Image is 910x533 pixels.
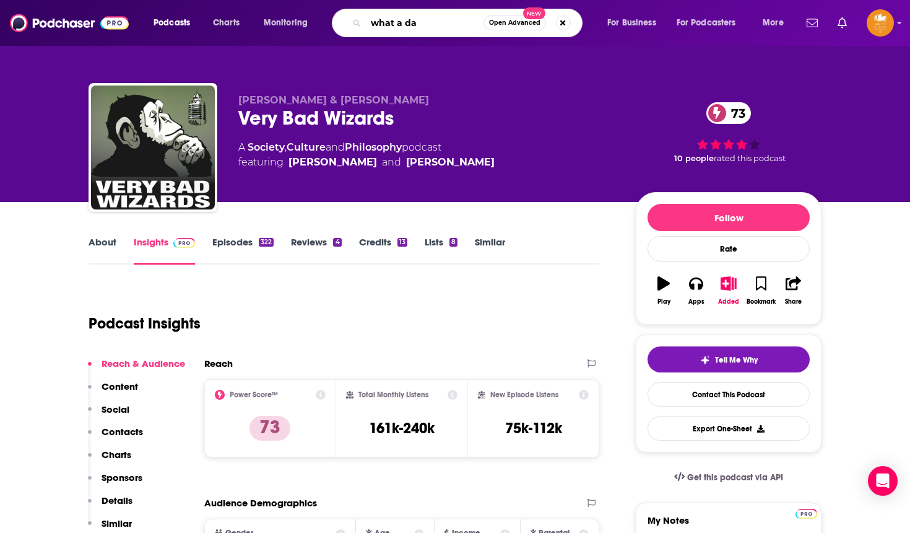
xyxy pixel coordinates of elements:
[102,381,138,392] p: Content
[285,141,287,153] span: ,
[89,314,201,333] h1: Podcast Insights
[102,495,132,506] p: Details
[204,358,233,369] h2: Reach
[715,355,758,365] span: Tell Me Why
[102,358,185,369] p: Reach & Audience
[88,426,143,449] button: Contacts
[648,382,810,407] a: Contact This Podcast
[669,13,754,33] button: open menu
[291,236,341,265] a: Reviews4
[795,507,817,519] a: Pro website
[489,20,540,26] span: Open Advanced
[154,14,190,32] span: Podcasts
[102,449,131,460] p: Charts
[719,102,752,124] span: 73
[255,13,324,33] button: open menu
[674,154,714,163] span: 10 people
[795,509,817,519] img: Podchaser Pro
[366,13,483,33] input: Search podcasts, credits, & more...
[754,13,799,33] button: open menu
[706,102,752,124] a: 73
[802,12,823,33] a: Show notifications dropdown
[213,14,240,32] span: Charts
[867,9,894,37] img: User Profile
[688,298,704,306] div: Apps
[648,236,810,262] div: Rate
[102,518,132,529] p: Similar
[718,298,739,306] div: Added
[483,15,546,30] button: Open AdvancedNew
[785,298,802,306] div: Share
[134,236,195,265] a: InsightsPodchaser Pro
[657,298,670,306] div: Play
[204,497,317,509] h2: Audience Demographics
[88,472,142,495] button: Sponsors
[763,14,784,32] span: More
[490,390,558,399] h2: New Episode Listens
[333,238,341,247] div: 4
[212,236,274,265] a: Episodes322
[248,141,285,153] a: Society
[88,495,132,518] button: Details
[747,298,776,306] div: Bookmark
[745,268,777,313] button: Bookmark
[91,86,215,209] img: Very Bad Wizards
[345,141,402,153] a: Philosophy
[648,346,810,372] button: tell me why sparkleTell Me Why
[664,462,793,493] a: Get this podcast via API
[397,238,407,247] div: 13
[505,419,562,438] h3: 75k-112k
[173,238,195,248] img: Podchaser Pro
[288,155,377,170] a: Tamler Sommers
[778,268,810,313] button: Share
[88,358,185,381] button: Reach & Audience
[636,94,821,171] div: 73 10 peoplerated this podcast
[599,13,672,33] button: open menu
[344,9,594,37] div: Search podcasts, credits, & more...
[326,141,345,153] span: and
[648,268,680,313] button: Play
[88,381,138,403] button: Content
[868,466,898,496] div: Open Intercom Messenger
[264,14,308,32] span: Monitoring
[425,236,457,265] a: Lists8
[833,12,852,33] a: Show notifications dropdown
[287,141,326,153] a: Culture
[230,390,278,399] h2: Power Score™
[102,426,143,438] p: Contacts
[205,13,247,33] a: Charts
[523,7,545,19] span: New
[687,472,783,483] span: Get this podcast via API
[102,403,129,415] p: Social
[10,11,129,35] img: Podchaser - Follow, Share and Rate Podcasts
[102,472,142,483] p: Sponsors
[359,236,407,265] a: Credits13
[648,204,810,231] button: Follow
[406,155,495,170] a: David Pizarro
[867,9,894,37] span: Logged in as ShreveWilliams
[259,238,274,247] div: 322
[249,416,290,441] p: 73
[648,416,810,441] button: Export One-Sheet
[677,14,736,32] span: For Podcasters
[369,419,435,438] h3: 161k-240k
[88,403,129,426] button: Social
[700,355,710,365] img: tell me why sparkle
[867,9,894,37] button: Show profile menu
[238,155,495,170] span: featuring
[607,14,656,32] span: For Business
[88,449,131,472] button: Charts
[680,268,712,313] button: Apps
[382,155,401,170] span: and
[713,268,745,313] button: Added
[89,236,116,265] a: About
[238,140,495,170] div: A podcast
[358,390,428,399] h2: Total Monthly Listens
[714,154,786,163] span: rated this podcast
[449,238,457,247] div: 8
[145,13,206,33] button: open menu
[475,236,505,265] a: Similar
[238,94,429,106] span: [PERSON_NAME] & [PERSON_NAME]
